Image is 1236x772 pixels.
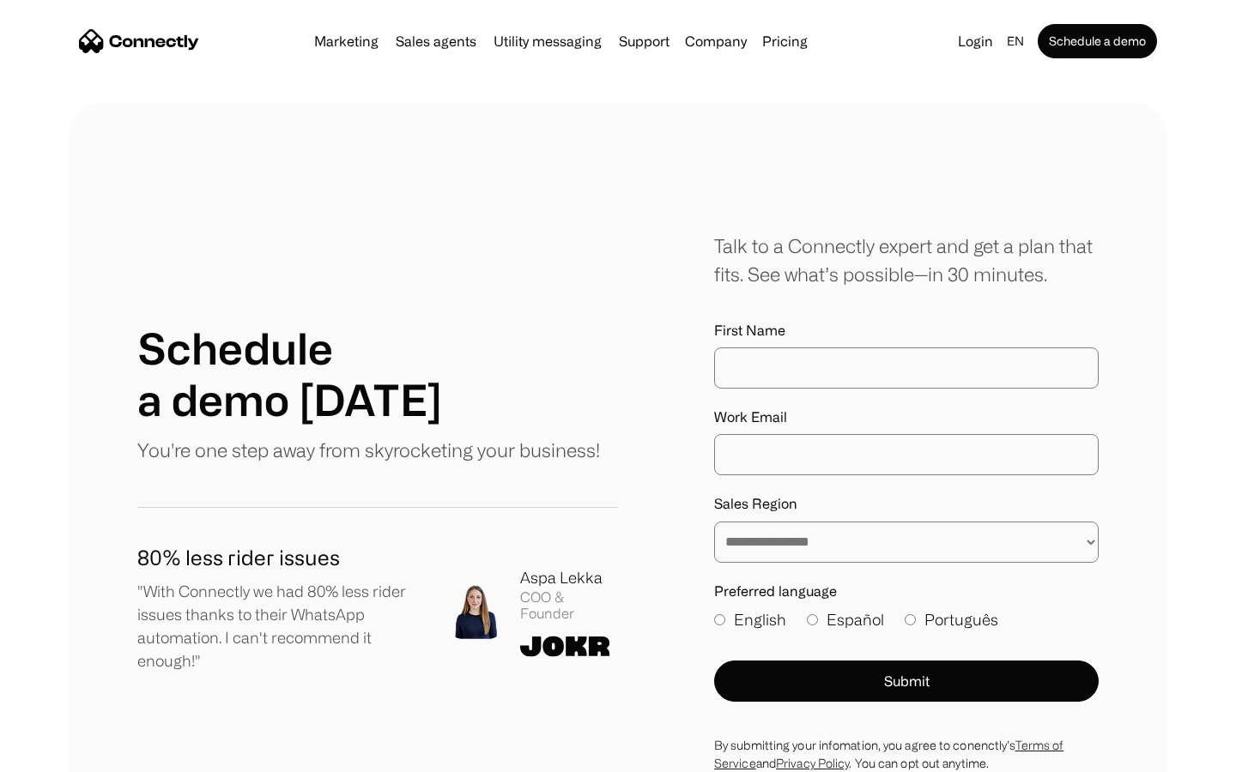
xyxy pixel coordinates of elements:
p: You're one step away from skyrocketing your business! [137,436,600,464]
aside: Language selected: English [17,740,103,766]
a: Support [612,34,676,48]
label: Sales Region [714,496,1099,512]
div: en [1000,29,1034,53]
a: Privacy Policy [776,757,849,769]
a: Sales agents [389,34,483,48]
input: Português [905,614,916,625]
p: "With Connectly we had 80% less rider issues thanks to their WhatsApp automation. I can't recomme... [137,580,421,672]
a: Marketing [307,34,385,48]
a: Schedule a demo [1038,24,1157,58]
a: Login [951,29,1000,53]
ul: Language list [34,742,103,766]
div: Talk to a Connectly expert and get a plan that fits. See what’s possible—in 30 minutes. [714,232,1099,288]
div: COO & Founder [520,589,618,622]
label: Preferred language [714,583,1099,600]
a: Terms of Service [714,739,1063,769]
label: Español [807,608,884,631]
a: Pricing [755,34,815,48]
button: Submit [714,660,1099,702]
label: First Name [714,323,1099,339]
div: en [1007,29,1024,53]
label: Work Email [714,409,1099,425]
h1: Schedule a demo [DATE] [137,323,442,425]
div: Aspa Lekka [520,566,618,589]
input: English [714,614,725,625]
div: Company [685,29,747,53]
input: Español [807,614,818,625]
a: home [79,28,199,54]
h1: 80% less rider issues [137,542,421,573]
div: Company [680,29,752,53]
a: Utility messaging [487,34,609,48]
div: By submitting your infomation, you agree to conenctly’s and . You can opt out anytime. [714,736,1099,772]
label: English [714,608,786,631]
label: Português [905,608,998,631]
